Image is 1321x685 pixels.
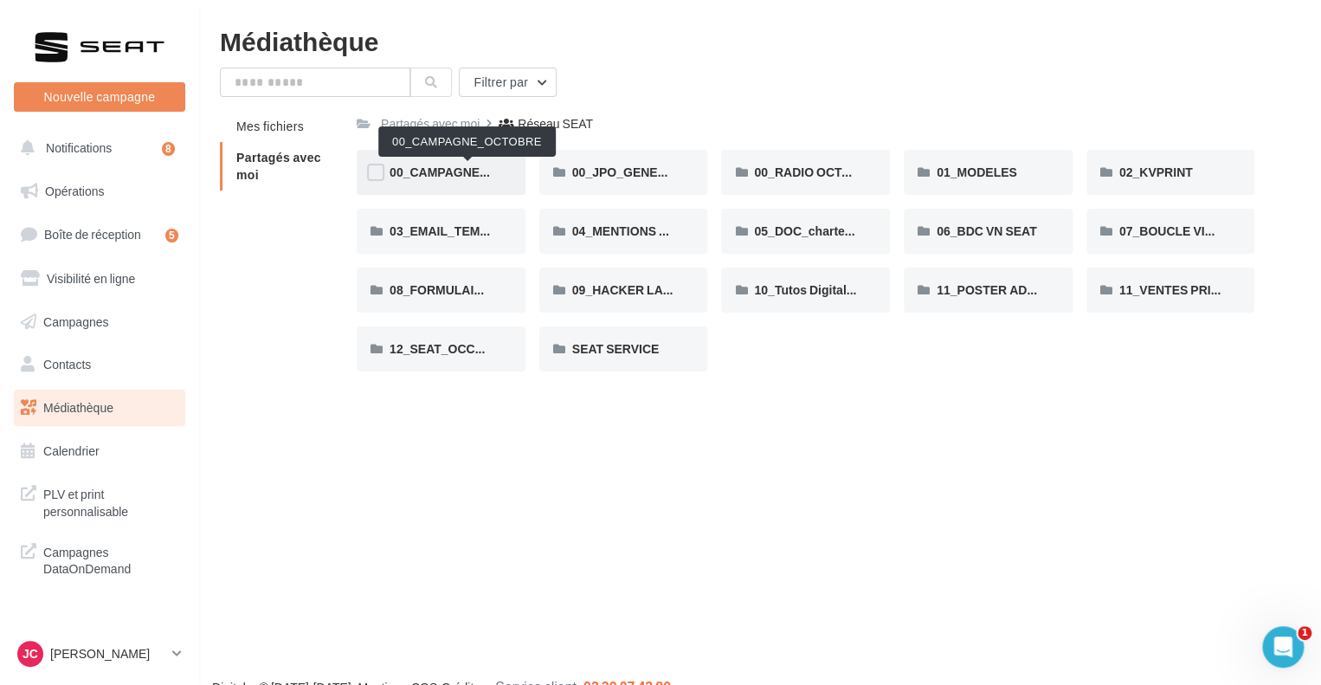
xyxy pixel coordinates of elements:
span: SEAT SERVICE [572,341,660,356]
span: 06_BDC VN SEAT [937,223,1036,238]
span: Visibilité en ligne [47,271,135,286]
div: 5 [165,229,178,242]
span: Notifications [46,140,112,155]
span: 00_CAMPAGNE_OCTOBRE [390,165,547,179]
span: Médiathèque [43,400,113,415]
span: Campagnes DataOnDemand [43,540,178,578]
a: Contacts [10,346,189,383]
div: 8 [162,142,175,156]
a: Boîte de réception5 [10,216,189,253]
a: Opérations [10,173,189,210]
a: JC [PERSON_NAME] [14,637,185,670]
span: 04_MENTIONS LEGALES OFFRES PRESSE [572,223,820,238]
button: Nouvelle campagne [14,82,185,112]
a: Médiathèque [10,390,189,426]
span: 03_EMAIL_TEMPLATE HTML SEAT [390,223,589,238]
div: 00_CAMPAGNE_OCTOBRE [378,126,556,157]
a: Campagnes DataOnDemand [10,533,189,585]
div: Partagés avec moi [381,115,480,132]
span: 02_KVPRINT [1119,165,1193,179]
span: Mes fichiers [236,119,304,133]
a: Calendrier [10,433,189,469]
span: Campagnes [43,313,109,328]
span: 10_Tutos Digitaleo [754,282,860,297]
span: 12_SEAT_OCCASIONS_GARANTIES [390,341,599,356]
span: 00_JPO_GENERIQUE IBIZA ARONA [572,165,777,179]
div: Réseau SEAT [518,115,593,132]
a: PLV et print personnalisable [10,475,189,527]
span: PLV et print personnalisable [43,482,178,520]
button: Filtrer par [459,68,557,97]
span: 11_POSTER ADEME SEAT [937,282,1087,297]
span: 08_FORMULAIRE DE DEMANDE CRÉATIVE [390,282,637,297]
span: 01_MODELES [937,165,1017,179]
span: 00_RADIO OCTOBRE [754,165,876,179]
iframe: Intercom live chat [1262,626,1304,668]
div: Médiathèque [220,28,1300,54]
span: Calendrier [43,443,100,458]
button: Notifications 8 [10,130,182,166]
span: JC [23,645,38,662]
span: 1 [1298,626,1311,640]
span: Boîte de réception [44,227,141,242]
a: Visibilité en ligne [10,261,189,297]
span: Partagés avec moi [236,150,321,182]
p: [PERSON_NAME] [50,645,165,662]
a: Campagnes [10,304,189,340]
span: 05_DOC_charte graphique + Guidelines [754,223,980,238]
span: Opérations [45,184,104,198]
span: Contacts [43,357,91,372]
span: 09_HACKER LA PQR [572,282,692,297]
span: 11_VENTES PRIVÉES SEAT [1119,282,1277,297]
